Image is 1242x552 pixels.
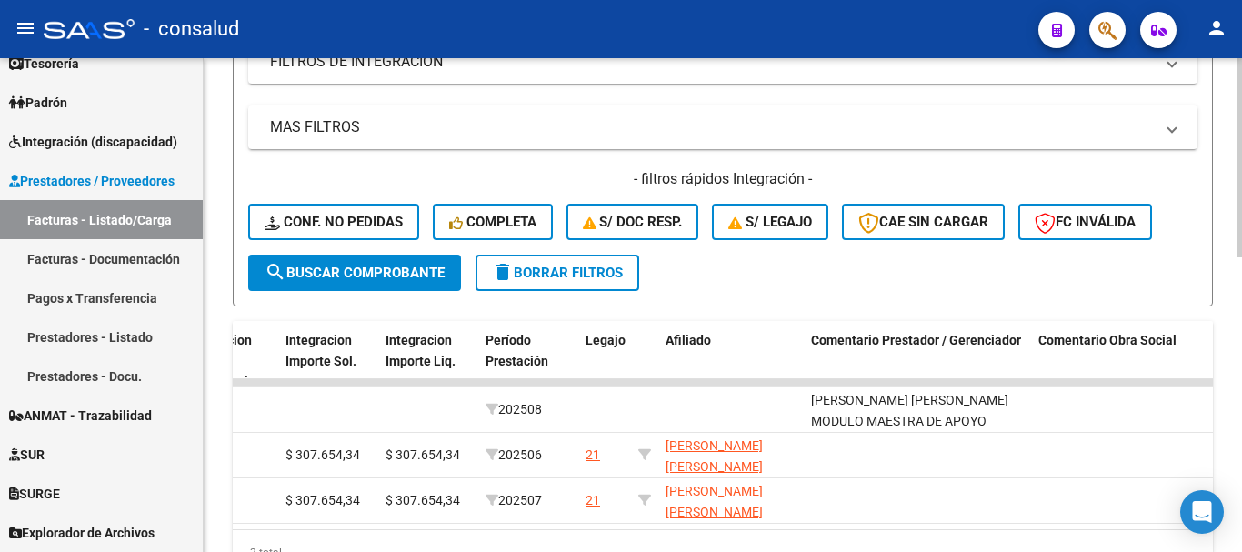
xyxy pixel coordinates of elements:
[449,214,536,230] span: Completa
[566,204,699,240] button: S/ Doc Resp.
[285,447,360,462] span: $ 307.654,34
[486,333,548,368] span: Período Prestación
[144,9,239,49] span: - consalud
[270,52,1154,72] mat-panel-title: FILTROS DE INTEGRACION
[1035,214,1136,230] span: FC Inválida
[9,54,79,74] span: Tesorería
[1038,333,1177,347] span: Comentario Obra Social
[265,261,286,283] mat-icon: search
[811,333,1021,347] span: Comentario Prestador / Gerenciador
[666,438,763,495] span: [PERSON_NAME] [PERSON_NAME] 20560266511
[858,214,988,230] span: CAE SIN CARGAR
[248,105,1197,149] mat-expansion-panel-header: MAS FILTROS
[728,214,812,230] span: S/ legajo
[492,261,514,283] mat-icon: delete
[270,117,1154,137] mat-panel-title: MAS FILTROS
[486,447,542,462] span: 202506
[386,493,460,507] span: $ 307.654,34
[712,204,828,240] button: S/ legajo
[9,484,60,504] span: SURGE
[586,490,600,511] div: 21
[265,265,445,281] span: Buscar Comprobante
[9,445,45,465] span: SUR
[9,523,155,543] span: Explorador de Archivos
[248,204,419,240] button: Conf. no pedidas
[433,204,553,240] button: Completa
[583,214,683,230] span: S/ Doc Resp.
[248,169,1197,189] h4: - filtros rápidos Integración -
[15,17,36,39] mat-icon: menu
[586,333,626,347] span: Legajo
[666,484,763,540] span: [PERSON_NAME] [PERSON_NAME] 20560266511
[666,333,711,347] span: Afiliado
[9,406,152,426] span: ANMAT - Trazabilidad
[265,214,403,230] span: Conf. no pedidas
[1018,204,1152,240] button: FC Inválida
[476,255,639,291] button: Borrar Filtros
[9,171,175,191] span: Prestadores / Proveedores
[658,321,804,401] datatable-header-cell: Afiliado
[486,493,542,507] span: 202507
[278,321,378,401] datatable-header-cell: Integracion Importe Sol.
[586,445,600,466] div: 21
[9,132,177,152] span: Integración (discapacidad)
[1206,17,1227,39] mat-icon: person
[9,93,67,113] span: Padrón
[578,321,631,401] datatable-header-cell: Legajo
[1180,490,1224,534] div: Open Intercom Messenger
[486,402,542,417] span: 202508
[804,321,1031,401] datatable-header-cell: Comentario Prestador / Gerenciador
[378,321,478,401] datatable-header-cell: Integracion Importe Liq.
[248,255,461,291] button: Buscar Comprobante
[248,40,1197,84] mat-expansion-panel-header: FILTROS DE INTEGRACION
[285,493,360,507] span: $ 307.654,34
[386,447,460,462] span: $ 307.654,34
[842,204,1005,240] button: CAE SIN CARGAR
[285,333,356,368] span: Integracion Importe Sol.
[386,333,456,368] span: Integracion Importe Liq.
[811,393,1008,469] span: [PERSON_NAME] [PERSON_NAME] MODULO MAESTRA DE APOYO CORRESPONDIENTE AL MES [PERSON_NAME]
[478,321,578,401] datatable-header-cell: Período Prestación
[492,265,623,281] span: Borrar Filtros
